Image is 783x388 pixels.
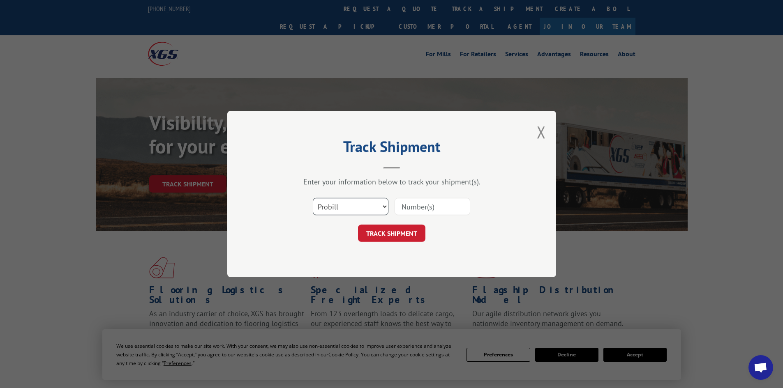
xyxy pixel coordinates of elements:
input: Number(s) [395,198,470,215]
div: Enter your information below to track your shipment(s). [268,177,515,186]
button: TRACK SHIPMENT [358,225,425,242]
h2: Track Shipment [268,141,515,156]
div: Open chat [748,355,773,380]
button: Close modal [537,121,546,143]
